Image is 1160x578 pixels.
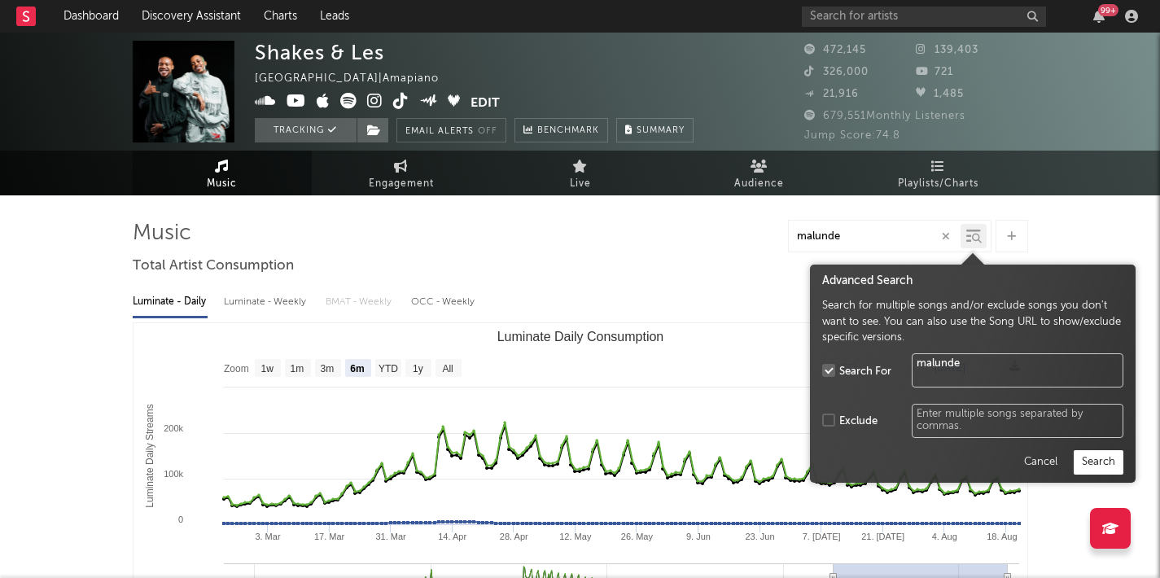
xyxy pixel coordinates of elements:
[369,174,434,194] span: Engagement
[637,126,685,135] span: Summary
[570,174,591,194] span: Live
[471,93,500,113] button: Edit
[514,118,608,142] a: Benchmark
[499,532,527,541] text: 28. Apr
[1098,4,1118,16] div: 99 +
[670,151,849,195] a: Audience
[916,67,953,77] span: 721
[413,363,423,374] text: 1y
[616,118,694,142] button: Summary
[987,532,1017,541] text: 18. Aug
[177,515,182,524] text: 0
[396,118,506,142] button: Email AlertsOff
[839,414,878,430] div: Exclude
[804,111,965,121] span: 679,551 Monthly Listeners
[260,363,274,374] text: 1w
[1093,10,1105,23] button: 99+
[839,364,891,380] div: Search For
[255,118,357,142] button: Tracking
[804,67,869,77] span: 326,000
[411,288,476,316] div: OCC - Weekly
[537,121,599,141] span: Benchmark
[685,532,710,541] text: 9. Jun
[620,532,653,541] text: 26. May
[224,363,249,374] text: Zoom
[497,330,663,344] text: Luminate Daily Consumption
[478,127,497,136] em: Off
[164,423,183,433] text: 200k
[745,532,774,541] text: 23. Jun
[804,130,900,141] span: Jump Score: 74.8
[1015,450,1066,475] button: Cancel
[789,230,961,243] input: Search by song name or URL
[916,89,964,99] span: 1,485
[912,353,1123,388] textarea: malunde
[491,151,670,195] a: Live
[931,532,956,541] text: 4. Aug
[802,7,1046,27] input: Search for artists
[861,532,904,541] text: 21. [DATE]
[350,363,364,374] text: 6m
[898,174,978,194] span: Playlists/Charts
[312,151,491,195] a: Engagement
[802,532,840,541] text: 7. [DATE]
[559,532,592,541] text: 12. May
[378,363,397,374] text: YTD
[290,363,304,374] text: 1m
[438,532,466,541] text: 14. Apr
[207,174,237,194] span: Music
[822,273,1123,290] div: Advanced Search
[822,298,1123,346] div: Search for multiple songs and/or exclude songs you don't want to see. You can also use the Song U...
[224,288,309,316] div: Luminate - Weekly
[849,151,1028,195] a: Playlists/Charts
[255,41,384,64] div: Shakes & Les
[133,288,208,316] div: Luminate - Daily
[1074,450,1123,475] button: Search
[442,363,453,374] text: All
[255,69,457,89] div: [GEOGRAPHIC_DATA] | Amapiano
[804,89,859,99] span: 21,916
[164,469,183,479] text: 100k
[143,404,155,507] text: Luminate Daily Streams
[320,363,334,374] text: 3m
[804,45,866,55] span: 472,145
[133,256,294,276] span: Total Artist Consumption
[133,151,312,195] a: Music
[734,174,784,194] span: Audience
[375,532,406,541] text: 31. Mar
[313,532,344,541] text: 17. Mar
[916,45,978,55] span: 139,403
[255,532,281,541] text: 3. Mar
